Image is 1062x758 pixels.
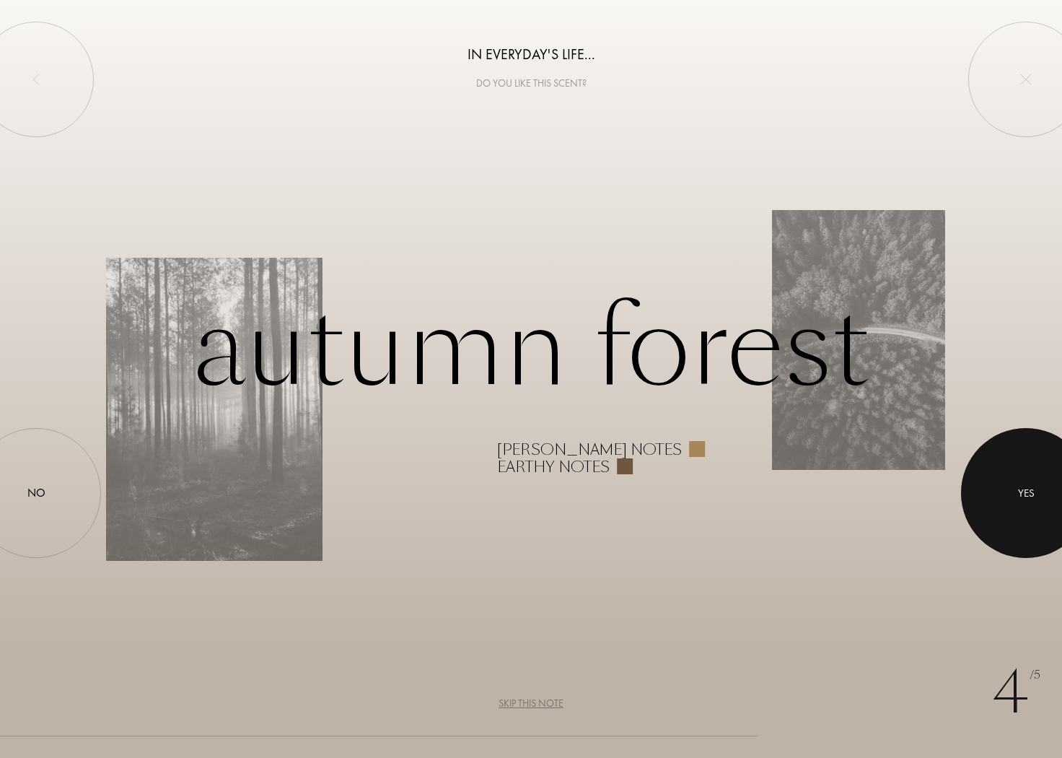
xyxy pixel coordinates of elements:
[30,74,42,85] img: left_onboard.svg
[499,696,563,711] div: Skip this note
[27,484,45,502] div: No
[1020,74,1032,85] img: quit_onboard.svg
[992,650,1040,736] div: 4
[106,282,956,476] div: Autumn forest
[1030,667,1040,684] span: /5
[497,458,610,476] div: Earthy notes
[1018,484,1035,501] div: Yes
[497,441,682,458] div: [PERSON_NAME] notes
